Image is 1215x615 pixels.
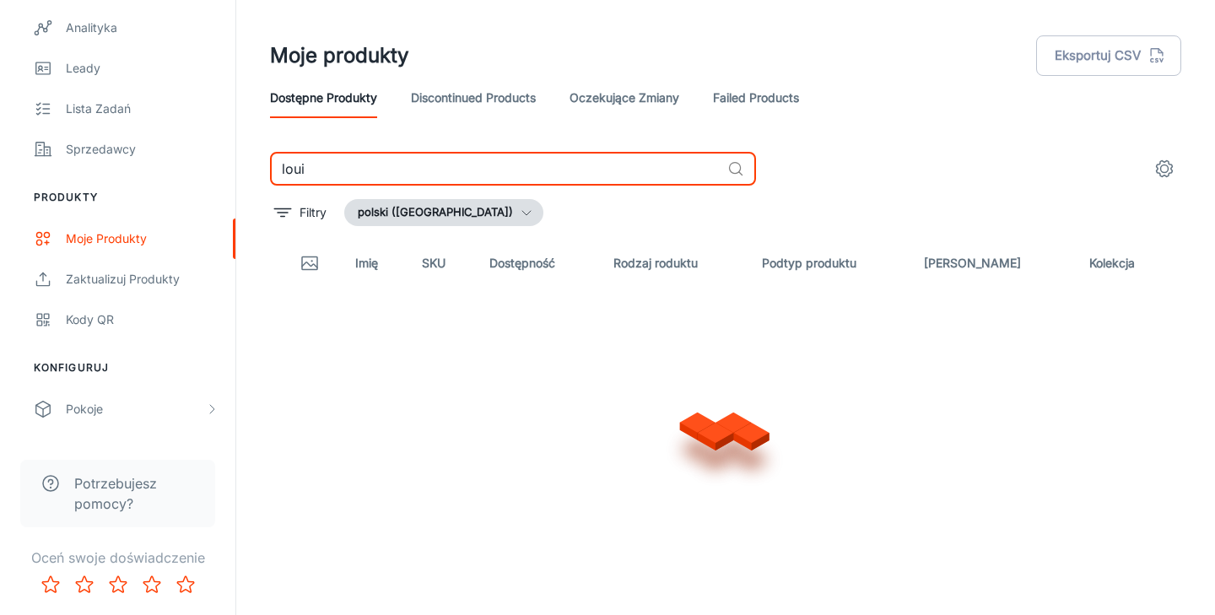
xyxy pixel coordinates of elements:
[1036,35,1181,76] button: Eksportuj CSV
[66,59,219,78] div: Leady
[66,19,219,37] div: Analityka
[300,253,320,273] svg: Thumbnail
[600,240,748,287] th: Rodzaj roduktu
[411,78,536,118] a: Discontinued Products
[344,199,543,226] button: polski ([GEOGRAPHIC_DATA])
[66,140,219,159] div: Sprzedawcy
[570,78,679,118] a: Oczekujące Zmiany
[476,240,600,287] th: Dostępność
[270,199,331,226] button: filter
[66,400,205,418] div: Pokoje
[713,78,799,118] a: Failed Products
[300,203,327,222] p: Filtry
[408,240,476,287] th: SKU
[135,568,169,602] button: Rate 4 star
[101,568,135,602] button: Rate 3 star
[748,240,910,287] th: Podtyp produktu
[342,240,408,287] th: Imię
[910,240,1076,287] th: [PERSON_NAME]
[66,229,219,248] div: Moje produkty
[13,548,222,568] p: Oceń swoje doświadczenie
[1147,152,1181,186] button: settings
[66,310,219,329] div: Kody QR
[74,473,195,514] span: Potrzebujesz pomocy?
[34,568,67,602] button: Rate 1 star
[66,100,219,118] div: Lista zadań
[1076,240,1181,287] th: Kolekcja
[169,568,202,602] button: Rate 5 star
[66,270,219,289] div: Zaktualizuj produkty
[67,568,101,602] button: Rate 2 star
[270,78,377,118] a: Dostępne produkty
[270,40,408,71] h1: Moje produkty
[270,152,721,186] input: Szukaj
